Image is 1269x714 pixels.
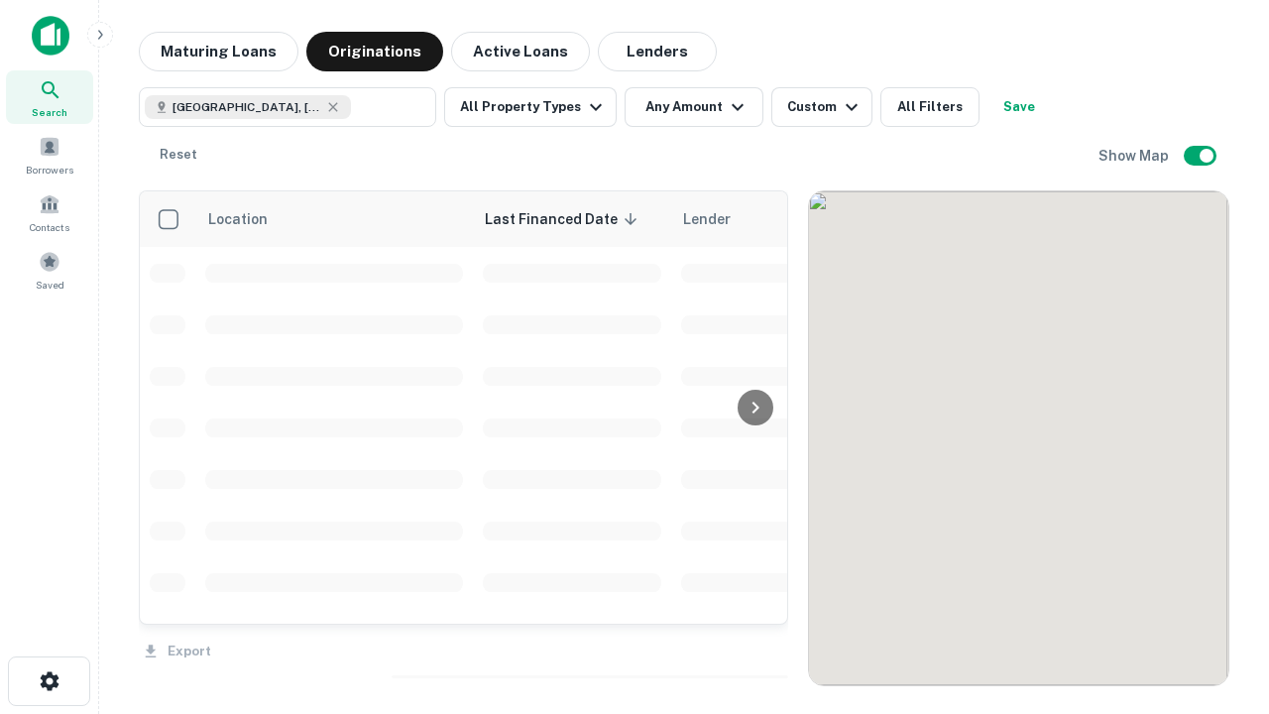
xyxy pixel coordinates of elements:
a: Saved [6,243,93,297]
div: 0 0 [809,191,1228,685]
div: Custom [787,95,864,119]
button: All Filters [880,87,980,127]
th: Location [195,191,473,247]
th: Last Financed Date [473,191,671,247]
button: Any Amount [625,87,763,127]
span: Last Financed Date [485,207,643,231]
span: Borrowers [26,162,73,178]
a: Search [6,70,93,124]
button: Active Loans [451,32,590,71]
a: Borrowers [6,128,93,181]
span: Saved [36,277,64,293]
span: Search [32,104,67,120]
button: Reset [147,135,210,175]
button: All Property Types [444,87,617,127]
span: [GEOGRAPHIC_DATA], [GEOGRAPHIC_DATA] [173,98,321,116]
button: Originations [306,32,443,71]
iframe: Chat Widget [1170,555,1269,651]
span: Contacts [30,219,69,235]
h6: Show Map [1098,145,1172,167]
img: capitalize-icon.png [32,16,69,56]
span: Location [207,207,293,231]
button: Maturing Loans [139,32,298,71]
button: Lenders [598,32,717,71]
a: Contacts [6,185,93,239]
span: Lender [683,207,731,231]
button: Save your search to get updates of matches that match your search criteria. [987,87,1051,127]
th: Lender [671,191,988,247]
button: Custom [771,87,872,127]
